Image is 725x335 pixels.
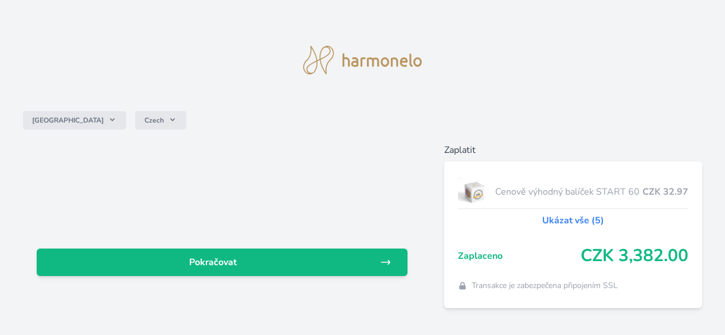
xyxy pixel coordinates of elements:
span: Cenově výhodný balíček START 60 [495,185,642,199]
img: logo.svg [303,46,422,74]
a: Ukázat vše (5) [542,214,604,227]
button: [GEOGRAPHIC_DATA] [23,111,126,129]
span: Transakce je zabezpečena připojením SSL [472,280,618,291]
a: Pokračovat [37,249,407,276]
span: CZK 3,382.00 [581,246,688,266]
img: start.jpg [458,178,491,206]
span: Pokračovat [46,255,380,269]
span: [GEOGRAPHIC_DATA] [32,116,104,125]
span: Czech [144,116,164,125]
button: Czech [135,111,186,129]
h6: Zaplatit [444,143,702,157]
span: Zaplaceno [458,249,581,263]
span: CZK 32.97 [642,185,688,199]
